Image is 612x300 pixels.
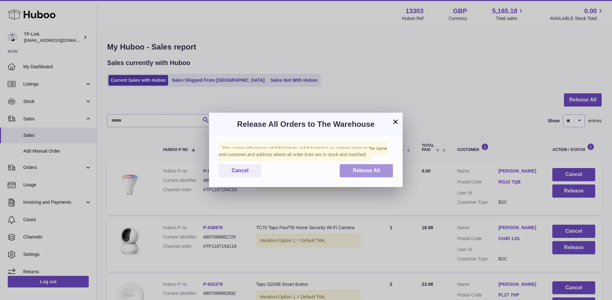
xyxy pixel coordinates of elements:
button: Release All [340,164,393,177]
span: This action will release all full baskets. A full basket is an order/s going to the same end cust... [219,142,387,161]
button: × [392,118,399,126]
span: Release All [353,168,380,173]
button: Cancel [219,164,261,177]
h3: Release All Orders to The Warehouse [219,119,393,129]
span: Cancel [232,168,248,173]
